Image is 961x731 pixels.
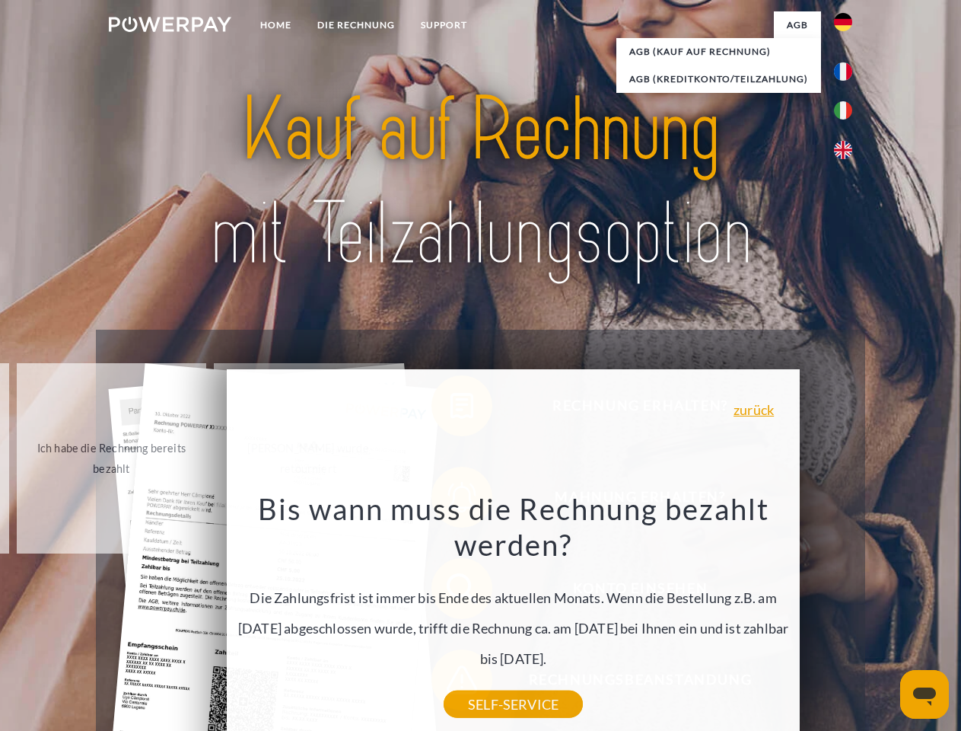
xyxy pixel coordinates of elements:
h3: Bis wann muss die Rechnung bezahlt werden? [236,490,791,563]
img: title-powerpay_de.svg [145,73,816,292]
img: en [834,141,852,159]
img: it [834,101,852,120]
a: SELF-SERVICE [444,691,583,718]
a: Home [247,11,304,39]
a: DIE RECHNUNG [304,11,408,39]
iframe: Schaltfläche zum Öffnen des Messaging-Fensters [900,670,949,719]
img: logo-powerpay-white.svg [109,17,231,32]
img: de [834,13,852,31]
div: Ich habe die Rechnung bereits bezahlt [26,438,197,479]
a: agb [774,11,821,39]
img: fr [834,62,852,81]
a: SUPPORT [408,11,480,39]
a: zurück [733,403,774,417]
div: Die Zahlungsfrist ist immer bis Ende des aktuellen Monats. Wenn die Bestellung z.B. am [DATE] abg... [236,490,791,704]
a: AGB (Kreditkonto/Teilzahlung) [616,65,821,93]
a: AGB (Kauf auf Rechnung) [616,38,821,65]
